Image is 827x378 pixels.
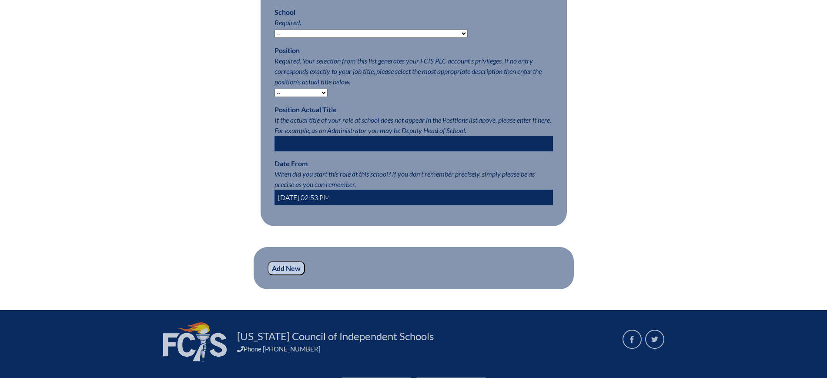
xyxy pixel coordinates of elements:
span: If the actual title of your role at school does not appear in the Positions list above, please en... [275,116,551,134]
input: Add New [268,261,305,276]
span: Required. Your selection from this list generates your FCIS PLC account's privileges. If no entry... [275,57,542,86]
label: Position [275,46,300,54]
label: Position Actual Title [275,105,337,114]
a: [US_STATE] Council of Independent Schools [234,329,437,343]
label: Date From [275,159,308,167]
div: Phone [PHONE_NUMBER] [237,345,612,353]
label: School [275,8,295,16]
span: Required. [275,18,301,27]
img: FCIS_logo_white [163,322,227,361]
span: When did you start this role at this school? If you don't remember precisely, simply please be as... [275,170,535,188]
